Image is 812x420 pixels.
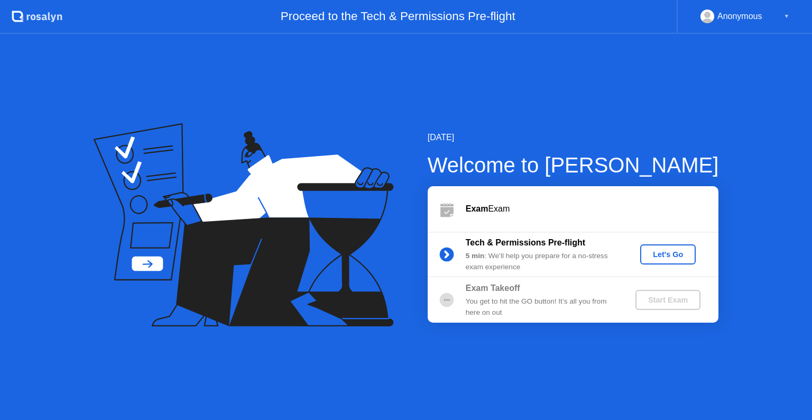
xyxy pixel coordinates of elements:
[717,10,762,23] div: Anonymous
[640,244,696,264] button: Let's Go
[428,131,719,144] div: [DATE]
[644,250,691,259] div: Let's Go
[466,296,618,318] div: You get to hit the GO button! It’s all you from here on out
[640,296,696,304] div: Start Exam
[466,204,488,213] b: Exam
[466,251,618,272] div: : We’ll help you prepare for a no-stress exam experience
[635,290,700,310] button: Start Exam
[466,252,485,260] b: 5 min
[466,238,585,247] b: Tech & Permissions Pre-flight
[466,203,718,215] div: Exam
[466,284,520,293] b: Exam Takeoff
[784,10,789,23] div: ▼
[428,149,719,181] div: Welcome to [PERSON_NAME]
